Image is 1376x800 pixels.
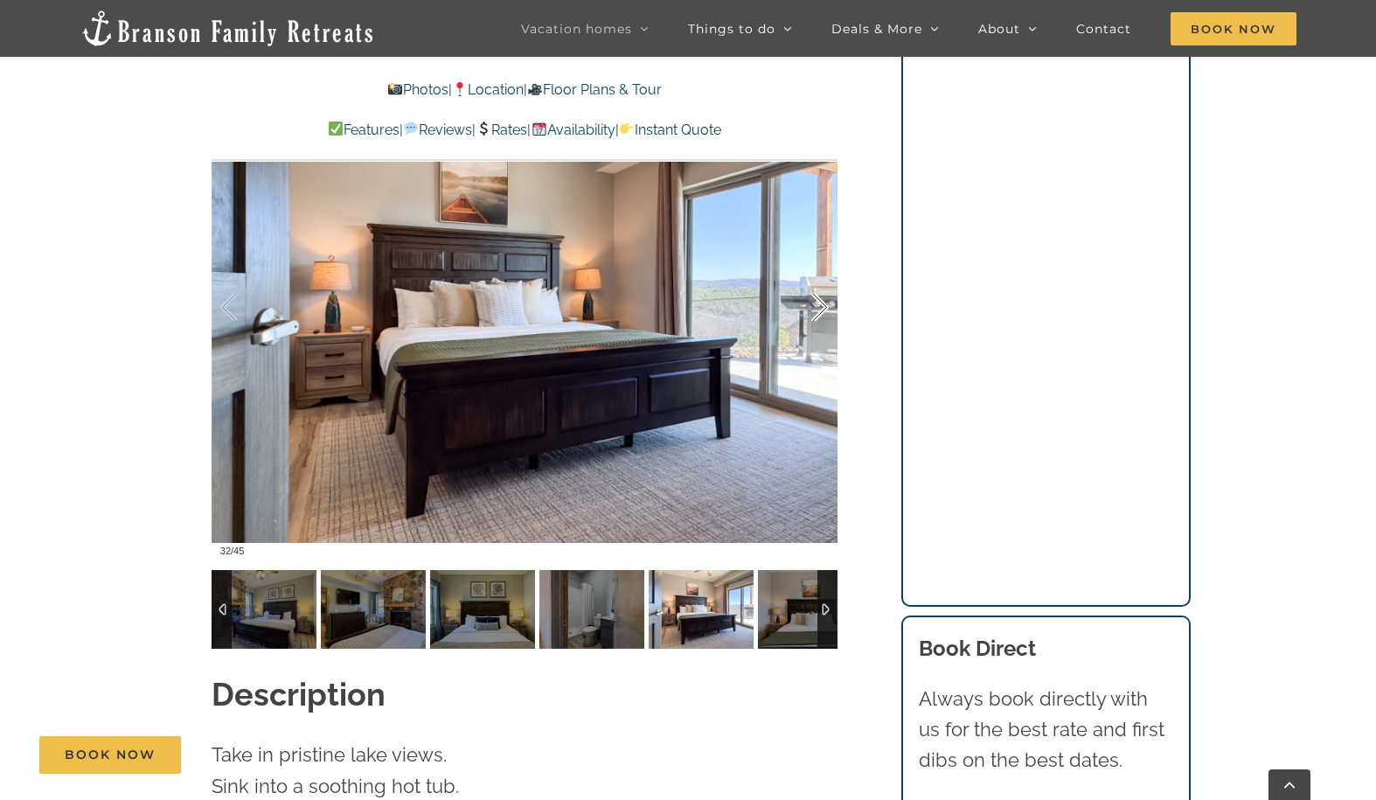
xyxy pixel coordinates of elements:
[403,122,472,138] a: Reviews
[527,81,662,98] a: Floor Plans & Tour
[328,122,400,138] a: Features
[831,23,922,35] span: Deals & More
[919,684,1174,776] p: Always book directly with us for the best rate and first dibs on the best dates.
[978,23,1020,35] span: About
[758,570,863,649] img: Dreamweaver-Cabin-at-Table-Rock-Lake-3015-scaled.jpg-nggid043013-ngg0dyn-120x90-00f0w010c011r110f...
[65,748,156,762] span: Book Now
[649,570,754,649] img: Dreamweaver-Cabin-at-Table-Rock-Lake-3013-scaled.jpg-nggid043012-ngg0dyn-120x90-00f0w010c011r110f...
[404,122,418,136] img: 💬
[430,570,535,649] img: Dreamweaver-Cabin-at-Table-Rock-Lake-3007-scaled.jpg-nggid043010-ngg0dyn-120x90-00f0w010c011r110f...
[476,122,527,138] a: Rates
[80,9,376,48] img: Branson Family Retreats Logo
[521,23,632,35] span: Vacation homes
[539,570,644,649] img: Dreamweaver-Cabin-at-Table-Rock-Lake-3008-scaled.jpg-nggid043011-ngg0dyn-120x90-00f0w010c011r110f...
[919,636,1036,661] b: Book Direct
[452,81,524,98] a: Location
[1171,12,1296,45] span: Book Now
[619,122,721,138] a: Instant Quote
[453,82,467,96] img: 📍
[688,23,775,35] span: Things to do
[620,122,634,136] img: 👉
[321,570,426,649] img: Dreamweaver-Cabin-at-Table-Rock-Lake-3005-scaled.jpg-nggid043009-ngg0dyn-120x90-00f0w010c011r110f...
[531,122,615,138] a: Availability
[1076,23,1131,35] span: Contact
[212,79,837,101] p: | |
[386,81,448,98] a: Photos
[476,122,490,136] img: 💲
[388,82,402,96] img: 📸
[528,82,542,96] img: 🎥
[212,570,316,649] img: Dreamweaver-Cabin-at-Table-Rock-Lake-3004-scaled.jpg-nggid043029-ngg0dyn-120x90-00f0w010c011r110f...
[329,122,343,136] img: ✅
[532,122,546,136] img: 📆
[212,119,837,142] p: | | | |
[212,676,386,713] strong: Description
[39,736,181,774] a: Book Now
